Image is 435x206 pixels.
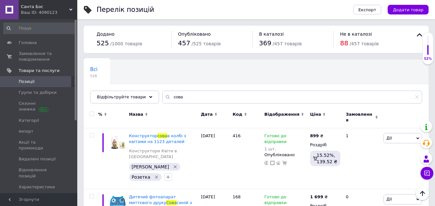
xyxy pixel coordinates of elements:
span: Дитячий фотоапарат миттєвого друку [129,194,176,205]
span: Конструктор [129,133,157,138]
span: Позиції [19,79,34,85]
span: Всі [90,67,98,72]
b: 1 699 [310,194,323,199]
input: Пошук по назві позиції, артикулу і пошуковим запитам [162,91,422,103]
span: Сова [166,200,177,205]
span: / 457 товарів [350,41,379,46]
span: Замовлення [346,112,374,123]
button: Експорт [353,5,382,14]
span: 528 [90,74,98,78]
span: Відфільтруйте товари [97,94,146,99]
span: Додати товар [393,7,423,12]
div: Опубліковано [264,152,307,158]
span: Дата [201,112,213,117]
span: / 1000 товарів [110,41,142,46]
span: 416 [232,133,241,138]
span: Не в каталозі [340,31,372,37]
span: Назва [129,112,143,117]
span: Дії [386,197,392,202]
span: в колбі з квітами на 1123 деталей [129,133,186,144]
span: Ціна [310,112,321,117]
div: [DATE] [199,128,231,189]
span: Групи та добірки [19,90,57,95]
span: Відображення [264,112,299,117]
b: 899 [310,133,319,138]
span: 457 [178,39,190,47]
span: 168 [232,194,241,199]
div: 1 шт. [264,147,307,151]
input: Пошук [3,22,76,34]
span: Товари та послуги [19,68,60,74]
div: 1 [342,128,382,189]
div: ₴ [310,133,323,139]
span: Додано [97,31,114,37]
span: Категорії [19,118,39,123]
span: 15.52%, 139.52 ₴ [317,153,337,164]
span: Готово до відправки [264,133,287,146]
a: Конструктори Квіти в [GEOGRAPHIC_DATA] [129,148,198,160]
span: / 457 товарів [273,41,302,46]
span: В каталозі [259,31,284,37]
span: 88 [340,39,348,47]
span: Головна [19,40,37,46]
img: Конструктор сова в колбе с цветами на 1123 деталей [109,133,126,149]
span: Код [232,112,242,117]
button: Наверх [416,187,429,200]
svg: Видалити мітку [173,164,178,169]
span: Замовлення та повідомлення [19,51,60,62]
button: Додати товар [388,5,429,14]
button: Чат з покупцем [421,167,433,180]
span: Відновлення позицій [19,167,60,179]
span: Дії [386,136,392,140]
span: / 525 товарів [192,41,221,46]
span: Характеристики [19,184,55,190]
span: Розетка [132,175,150,180]
span: Опубліковано [178,31,211,37]
div: Роздріб [310,142,340,148]
span: % [98,112,102,117]
div: Ваш ID: 4090123 [21,10,77,15]
span: [PERSON_NAME] [132,164,169,169]
span: Експорт [358,7,376,12]
span: Видалені позиції [19,156,56,162]
a: Конструкторсовав колбі з квітами на 1123 деталей [129,133,186,144]
span: Сезонні знижки [19,101,60,112]
span: Санта Бос [21,4,69,10]
span: 369 [259,39,271,47]
svg: Видалити мітку [154,175,159,180]
div: 52% [423,57,433,61]
div: ₴ [310,194,328,200]
div: Перелік позицій [97,6,154,13]
span: Акції та промокоди [19,139,60,151]
span: сова [157,133,167,138]
span: Імпорт [19,129,33,134]
span: 525 [97,39,109,47]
